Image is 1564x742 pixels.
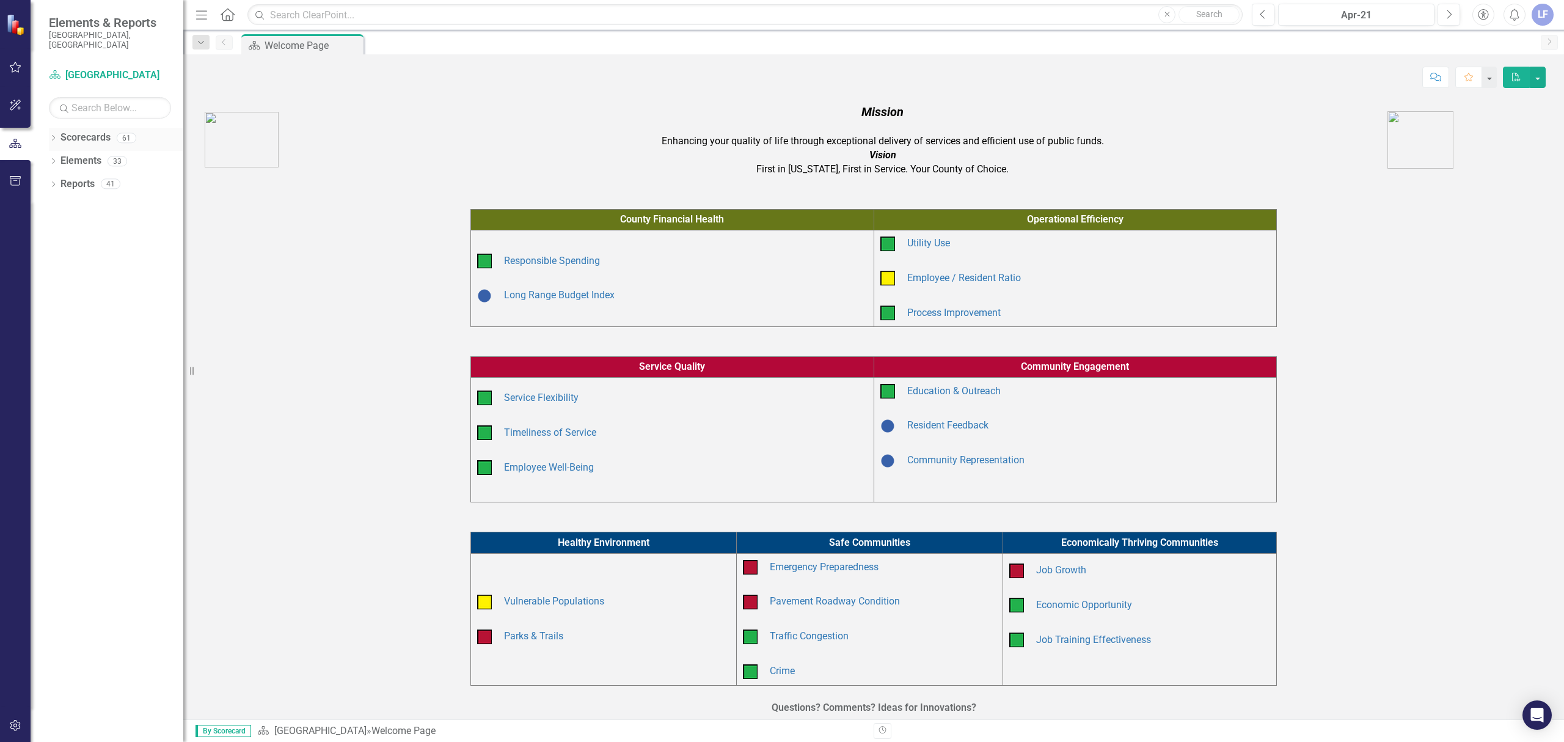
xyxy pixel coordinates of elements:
[1009,564,1024,578] img: Below Plan
[907,307,1001,318] a: Process Improvement
[265,38,360,53] div: Welcome Page
[880,454,895,468] img: Baselining
[907,419,988,431] a: Resident Feedback
[1021,361,1129,372] span: Community Engagement
[504,461,594,473] a: Employee Well-Being
[829,537,910,548] span: Safe Communities
[1036,599,1132,611] a: Economic Opportunity
[108,156,127,166] div: 33
[274,725,367,736] a: [GEOGRAPHIC_DATA]
[49,30,171,50] small: [GEOGRAPHIC_DATA], [GEOGRAPHIC_DATA]
[1061,537,1218,548] span: Economically Thriving Communities
[477,595,492,609] img: Caution
[880,237,895,251] img: On Target
[743,664,758,679] img: On Target
[880,384,895,399] img: On Target
[907,385,1001,397] a: Education & Outreach
[504,289,615,301] a: Long Range Budget Index
[1522,700,1552,730] div: Open Intercom Messenger
[247,4,1243,26] input: Search ClearPoint...
[907,237,950,249] a: Utility Use
[371,725,436,736] div: Welcome Page
[381,100,1384,180] td: Enhancing your quality of life through exceptional delivery of services and efficient use of publ...
[477,460,492,475] img: On Target
[117,133,136,143] div: 61
[477,288,492,303] img: Baselining
[49,15,171,30] span: Elements & Reports
[869,149,896,161] em: Vision
[6,14,27,35] img: ClearPoint Strategy
[1009,598,1024,612] img: On Target
[880,419,895,433] img: Baselining
[772,702,976,713] strong: Questions? Comments? Ideas for Innovations?
[1532,4,1554,26] button: LF
[620,213,724,225] span: County Financial Health
[558,537,649,548] span: Healthy Environment
[1278,4,1434,26] button: Apr-21
[195,725,251,737] span: By Scorecard
[477,391,492,405] img: On Target
[504,255,600,266] a: Responsible Spending
[257,724,864,738] div: »
[743,595,758,609] img: Below Plan
[770,665,795,677] a: Crime
[60,154,101,168] a: Elements
[880,306,895,320] img: On Target
[60,131,111,145] a: Scorecards
[504,595,604,607] a: Vulnerable Populations
[49,97,171,119] input: Search Below...
[1178,6,1240,23] button: Search
[477,425,492,440] img: On Target
[1036,564,1086,576] a: Job Growth
[907,454,1025,466] a: Community Representation
[770,595,900,607] a: Pavement Roadway Condition
[880,271,895,285] img: Caution
[49,68,171,83] a: [GEOGRAPHIC_DATA]
[1036,634,1151,645] a: Job Training Effectiveness
[504,630,563,642] a: Parks & Trails
[907,272,1021,284] a: Employee / Resident Ratio
[1027,213,1124,225] span: Operational Efficiency
[60,177,95,191] a: Reports
[639,361,705,372] span: Service Quality
[1009,633,1024,647] img: On Target
[743,560,758,575] img: Below Plan
[1282,8,1430,23] div: Apr-21
[1387,111,1453,169] img: AA%20logo.png
[861,105,904,119] em: Mission
[477,630,492,644] img: Below Plan
[504,392,579,403] a: Service Flexibility
[101,179,120,189] div: 41
[1196,9,1222,19] span: Search
[504,427,596,438] a: Timeliness of Service
[770,561,879,573] a: Emergency Preparedness
[743,630,758,644] img: On Target
[770,630,849,642] a: Traffic Congestion
[205,112,279,167] img: AC_Logo.png
[477,254,492,268] img: On Target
